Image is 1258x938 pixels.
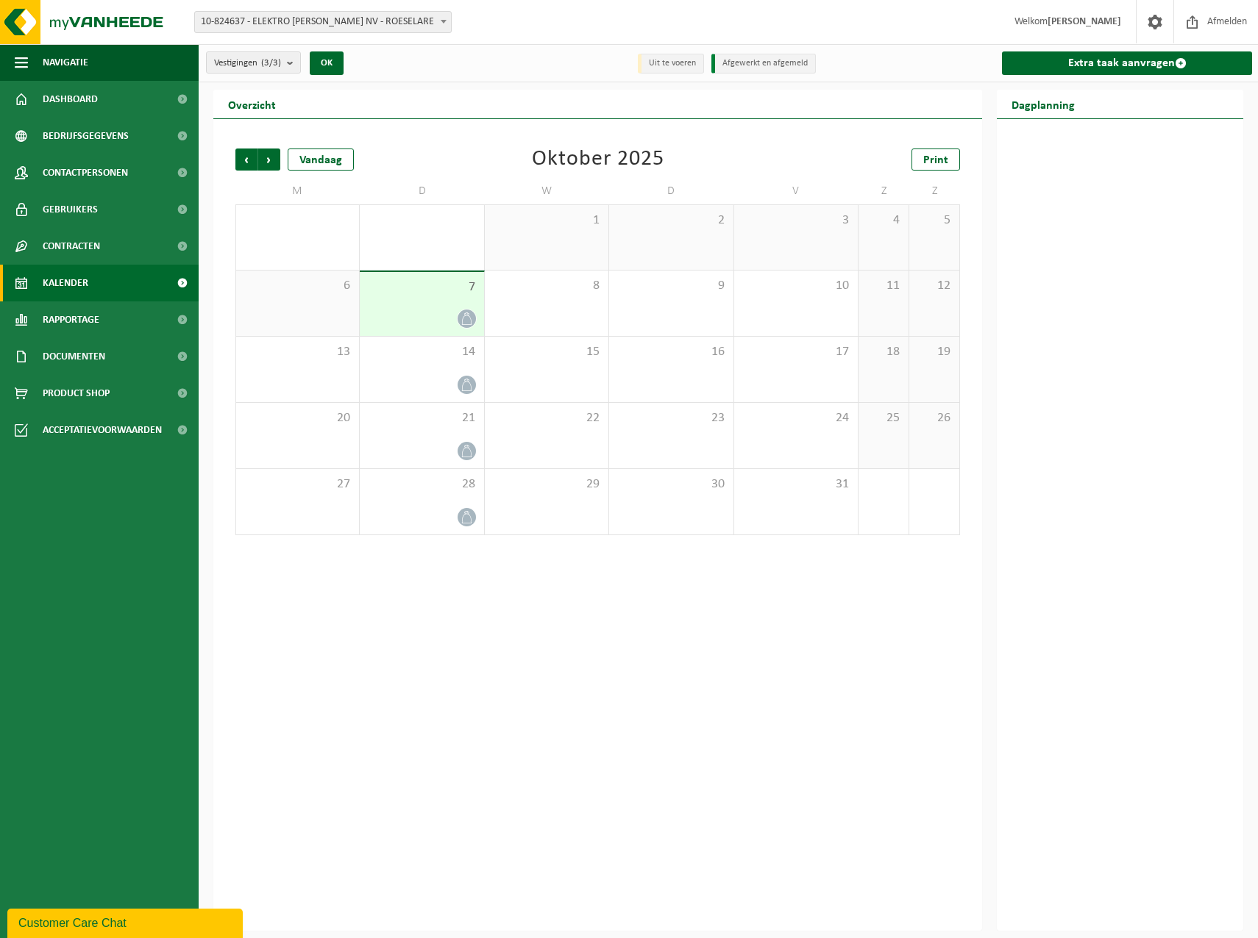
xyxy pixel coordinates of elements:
span: 24 [742,410,850,426]
span: 8 [492,278,601,294]
span: 4 [866,212,901,229]
span: Navigatie [43,44,88,81]
span: Contracten [43,228,100,265]
span: 2 [616,212,725,229]
button: OK [310,51,344,75]
h2: Dagplanning [997,90,1090,118]
span: 16 [616,344,725,360]
td: M [235,178,360,204]
span: 15 [492,344,601,360]
span: Print [923,154,948,166]
span: Dashboard [43,81,98,118]
span: 17 [742,344,850,360]
a: Extra taak aanvragen [1002,51,1252,75]
span: 31 [742,476,850,493]
span: 10-824637 - ELEKTRO ANDRE GEVAERT NV - ROESELARE [194,11,452,33]
td: V [734,178,859,204]
span: 1 [492,212,601,229]
td: D [360,178,484,204]
span: 14 [367,344,476,360]
li: Afgewerkt en afgemeld [711,54,816,74]
span: Bedrijfsgegevens [43,118,129,154]
span: 20 [244,410,352,426]
div: Vandaag [288,148,354,171]
td: Z [859,178,909,204]
span: 26 [917,410,952,426]
span: 21 [367,410,476,426]
span: 13 [244,344,352,360]
span: 29 [492,476,601,493]
iframe: chat widget [7,906,246,938]
td: Z [909,178,960,204]
span: Volgende [258,148,280,171]
span: 19 [917,344,952,360]
td: W [485,178,609,204]
count: (3/3) [261,58,281,68]
span: 7 [367,279,476,296]
span: 27 [244,476,352,493]
div: Oktober 2025 [532,148,664,171]
li: Uit te voeren [638,54,704,74]
span: Gebruikers [43,191,98,228]
span: Vorige [235,148,257,171]
span: Documenten [43,338,105,375]
span: 9 [616,278,725,294]
span: Product Shop [43,375,110,412]
span: Rapportage [43,301,99,338]
span: Kalender [43,265,88,301]
button: Vestigingen(3/3) [206,51,301,74]
span: 5 [917,212,952,229]
span: Acceptatievoorwaarden [43,412,162,448]
span: 28 [367,476,476,493]
span: 11 [866,278,901,294]
span: 25 [866,410,901,426]
span: 12 [917,278,952,294]
a: Print [911,148,960,171]
span: Vestigingen [214,52,281,74]
span: 30 [616,476,725,493]
span: 22 [492,410,601,426]
span: 10-824637 - ELEKTRO ANDRE GEVAERT NV - ROESELARE [195,12,451,32]
h2: Overzicht [213,90,291,118]
span: 10 [742,278,850,294]
span: 18 [866,344,901,360]
strong: [PERSON_NAME] [1048,16,1121,27]
span: 6 [244,278,352,294]
span: 3 [742,212,850,229]
span: 23 [616,410,725,426]
td: D [609,178,733,204]
span: Contactpersonen [43,154,128,191]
